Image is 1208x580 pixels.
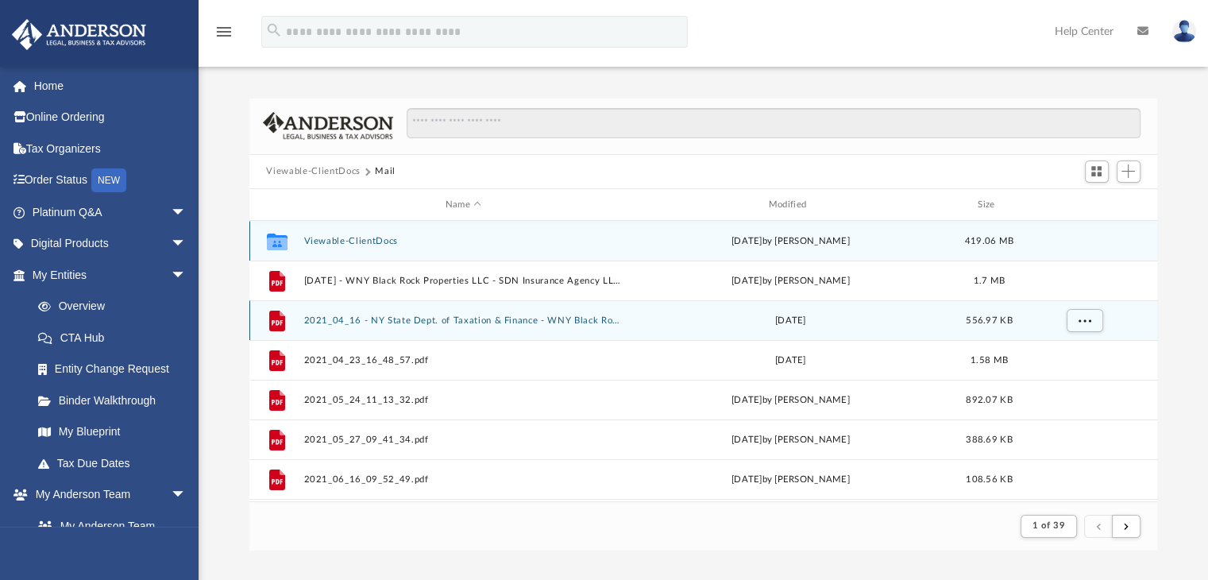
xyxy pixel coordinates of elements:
span: arrow_drop_down [171,196,203,229]
div: id [256,198,295,212]
span: arrow_drop_down [171,259,203,292]
div: [DATE] [631,314,951,328]
a: menu [214,30,233,41]
div: [DATE] [631,354,951,368]
span: 419.06 MB [964,237,1013,246]
img: Anderson Advisors Platinum Portal [7,19,151,50]
button: Add [1117,160,1140,183]
a: Binder Walkthrough [22,385,210,416]
a: My Entitiesarrow_drop_down [11,259,210,291]
span: 1.7 MB [973,276,1005,285]
a: Platinum Q&Aarrow_drop_down [11,196,210,228]
input: Search files and folders [407,108,1140,138]
div: grid [249,221,1158,501]
span: 108.56 KB [966,475,1012,484]
span: 556.97 KB [966,316,1012,325]
span: arrow_drop_down [171,228,203,261]
div: id [1028,198,1139,212]
i: menu [214,22,233,41]
div: [DATE] by [PERSON_NAME] [631,433,951,447]
div: Size [957,198,1021,212]
a: My Blueprint [22,416,203,448]
button: Viewable-ClientDocs [303,236,623,246]
div: Name [303,198,623,212]
a: Home [11,70,210,102]
button: Switch to Grid View [1085,160,1109,183]
div: [DATE] by [PERSON_NAME] [631,473,951,487]
span: 892.07 KB [966,396,1012,404]
a: My Anderson Teamarrow_drop_down [11,479,203,511]
a: Tax Organizers [11,133,210,164]
div: [DATE] by [PERSON_NAME] [631,234,951,249]
span: 1.58 MB [971,356,1008,365]
div: Modified [630,198,950,212]
span: arrow_drop_down [171,479,203,512]
button: 2021_06_16_09_52_49.pdf [303,474,623,485]
div: [DATE] by [PERSON_NAME] [631,393,951,408]
a: Tax Due Dates [22,447,210,479]
a: Digital Productsarrow_drop_down [11,228,210,260]
button: 2021_04_23_16_48_57.pdf [303,355,623,365]
button: 1 of 39 [1021,515,1077,537]
a: Overview [22,291,210,323]
a: Order StatusNEW [11,164,210,197]
img: User Pic [1172,20,1196,43]
button: More options [1066,309,1102,333]
button: 2021_04_16 - NY State Dept. of Taxation & Finance - WNY Black Rock Prop..pdf [303,315,623,326]
span: 1 of 39 [1032,521,1065,530]
a: My Anderson Team [22,510,195,542]
a: Entity Change Request [22,354,210,385]
button: Mail [375,164,396,179]
span: 388.69 KB [966,435,1012,444]
i: search [265,21,283,39]
a: Online Ordering [11,102,210,133]
button: 2021_05_24_11_13_32.pdf [303,395,623,405]
div: NEW [91,168,126,192]
a: CTA Hub [22,322,210,354]
button: Viewable-ClientDocs [266,164,360,179]
button: 2021_05_27_09_41_34.pdf [303,435,623,445]
div: [DATE] by [PERSON_NAME] [631,274,951,288]
button: [DATE] - WNY Black Rock Properties LLC - SDN Insurance Agency LLC.pdf [303,276,623,286]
